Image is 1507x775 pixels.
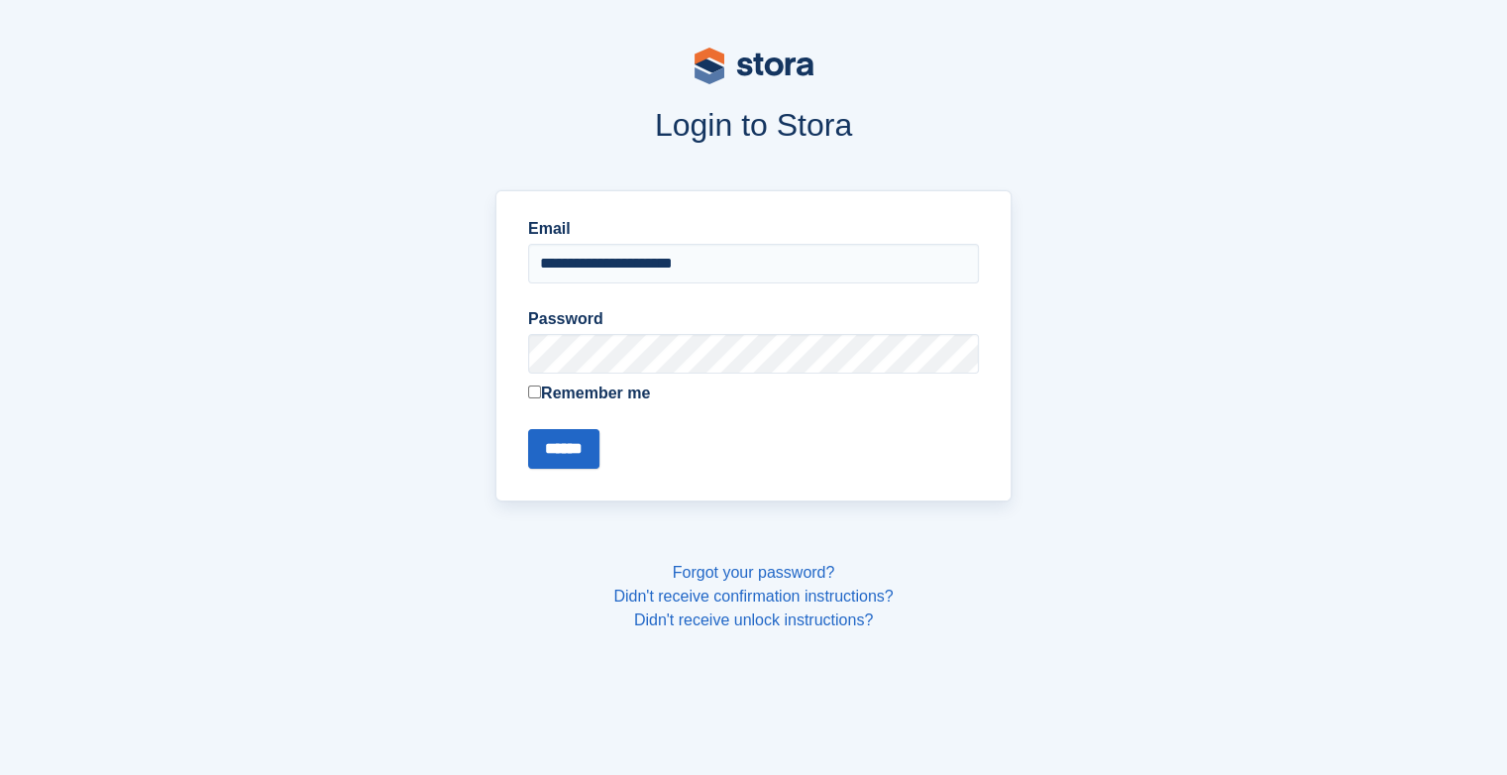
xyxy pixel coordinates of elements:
img: stora-logo-53a41332b3708ae10de48c4981b4e9114cc0af31d8433b30ea865607fb682f29.svg [695,48,813,84]
a: Didn't receive confirmation instructions? [613,588,893,605]
input: Remember me [528,386,541,398]
label: Email [528,217,979,241]
a: Didn't receive unlock instructions? [634,611,873,628]
a: Forgot your password? [673,564,835,581]
label: Password [528,307,979,331]
h1: Login to Stora [118,107,1390,143]
label: Remember me [528,382,979,405]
